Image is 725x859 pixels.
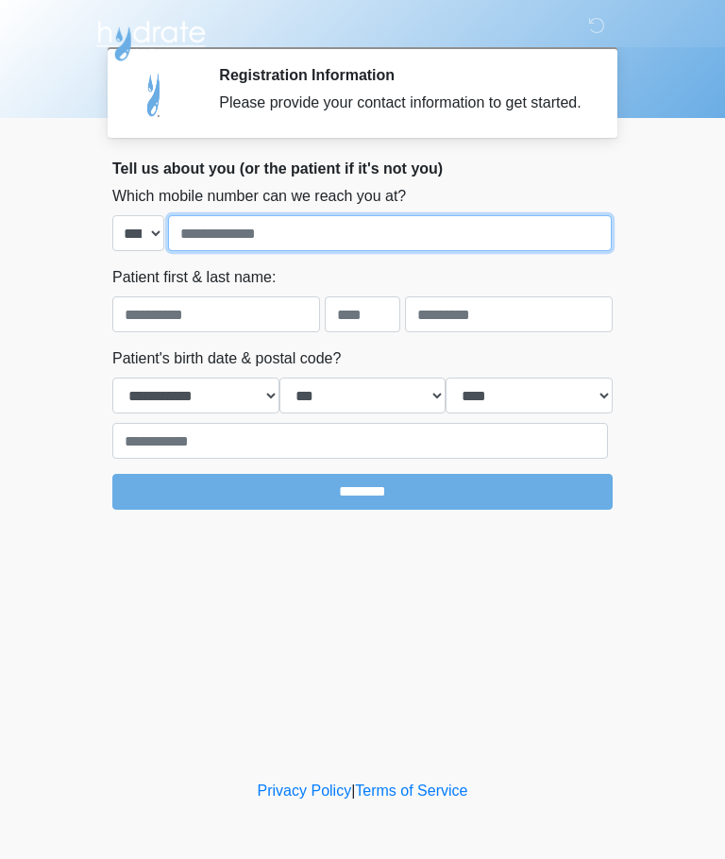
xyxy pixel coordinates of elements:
[351,783,355,799] a: |
[112,160,613,177] h2: Tell us about you (or the patient if it's not you)
[219,92,584,114] div: Please provide your contact information to get started.
[112,347,341,370] label: Patient's birth date & postal code?
[93,14,209,62] img: Hydrate IV Bar - Arcadia Logo
[355,783,467,799] a: Terms of Service
[112,266,276,289] label: Patient first & last name:
[112,185,406,208] label: Which mobile number can we reach you at?
[258,783,352,799] a: Privacy Policy
[126,66,183,123] img: Agent Avatar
